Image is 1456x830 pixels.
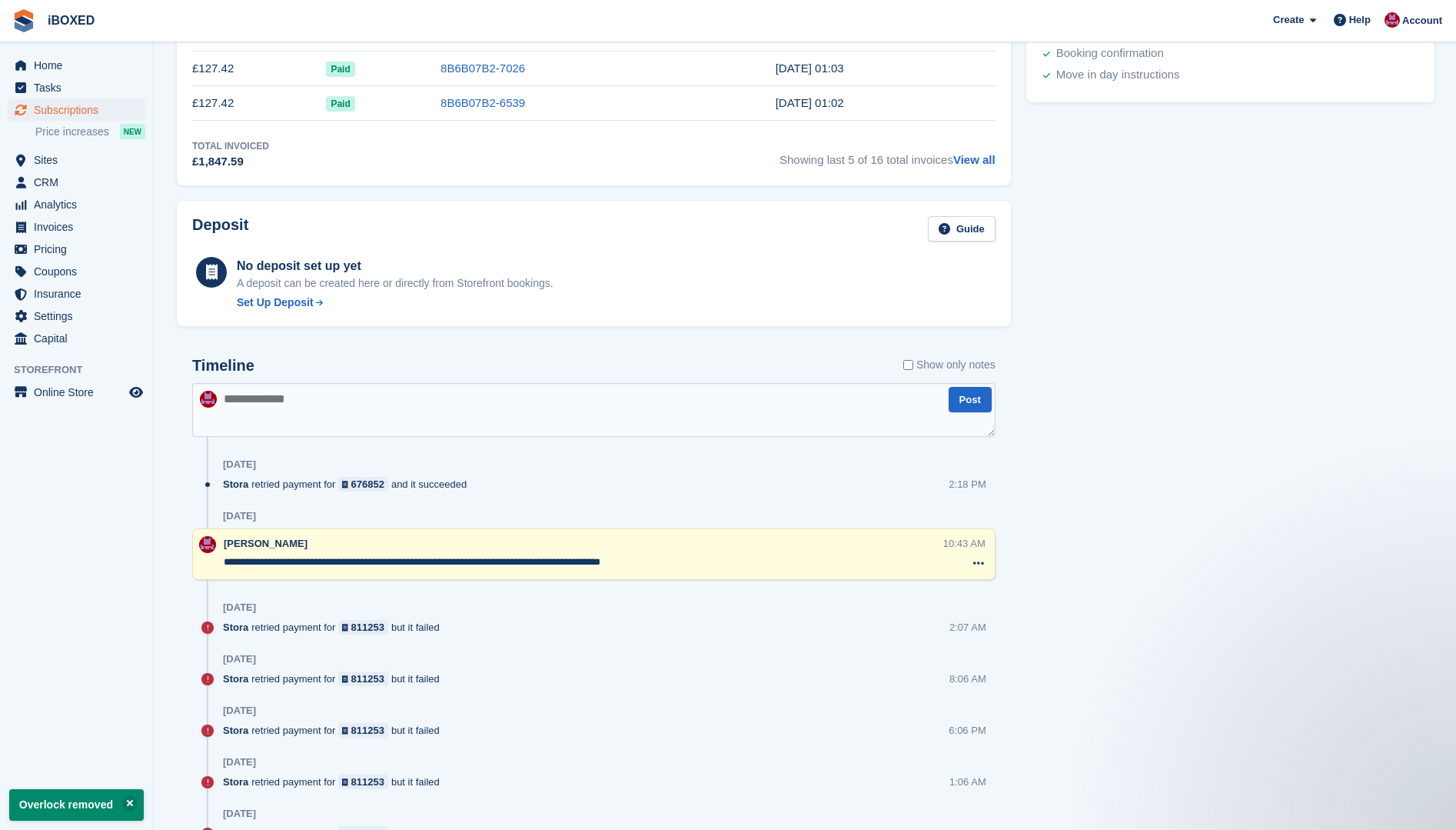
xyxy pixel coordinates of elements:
span: Home [34,55,126,76]
div: 811253 [351,723,384,738]
a: 811253 [338,723,388,738]
td: £127.42 [192,86,326,121]
div: [DATE] [223,602,256,614]
a: Guide [928,216,996,242]
div: Set Up Deposit [237,295,314,311]
a: Preview store [127,383,145,402]
div: [DATE] [223,458,256,471]
a: menu [8,194,145,215]
div: No deposit set up yet [237,257,553,275]
span: CRM [34,172,126,193]
input: Show only notes [903,357,913,373]
a: 8B6B07B2-7026 [440,62,525,75]
div: 676852 [351,477,384,492]
a: 811253 [338,672,388,686]
div: retried payment for but it failed [223,775,447,789]
span: Account [1402,13,1442,28]
a: iBOXED [42,8,101,33]
span: Sites [34,149,126,171]
div: [DATE] [223,653,256,665]
span: Stora [223,620,248,635]
a: menu [8,172,145,193]
p: A deposit can be created here or directly from Storefront bookings. [237,275,553,292]
div: 811253 [351,672,384,686]
a: Set Up Deposit [237,295,553,311]
span: Coupons [34,261,126,282]
div: 811253 [351,620,384,635]
span: Showing last 5 of 16 total invoices [780,139,996,171]
span: [PERSON_NAME] [224,538,307,549]
a: menu [8,382,145,403]
span: Invoices [34,216,126,238]
div: £1,847.59 [192,153,269,171]
div: retried payment for but it failed [223,723,447,738]
span: Stora [223,775,248,789]
a: menu [8,55,145,76]
a: menu [8,216,145,238]
div: [DATE] [223,756,256,768]
div: [DATE] [223,705,256,717]
span: Subscriptions [34,99,126,121]
a: menu [8,261,145,282]
span: Tasks [34,77,126,98]
a: 676852 [338,477,388,492]
div: 2:18 PM [949,477,986,492]
span: Pricing [34,238,126,260]
td: £127.42 [192,52,326,86]
img: Amanda Forder [200,391,217,408]
a: 8B6B07B2-6539 [440,96,525,109]
span: Paid [326,96,354,112]
div: 6:06 PM [949,723,986,738]
span: Insurance [34,283,126,305]
a: menu [8,238,145,260]
div: 811253 [351,775,384,789]
div: 1:06 AM [949,775,986,789]
span: Stora [223,723,248,738]
time: 2025-06-05 00:03:01 UTC [776,62,844,75]
h2: Timeline [192,357,254,375]
a: menu [8,77,145,98]
div: 8:06 AM [949,672,986,686]
div: [DATE] [223,808,256,820]
span: Help [1349,12,1371,28]
label: Show only notes [903,357,996,373]
span: Stora [223,672,248,686]
div: 2:07 AM [949,620,986,635]
a: 811253 [338,775,388,789]
div: [DATE] [223,510,256,522]
span: Capital [34,328,126,349]
a: Price increases NEW [35,123,145,140]
h2: Deposit [192,216,248,242]
span: Stora [223,477,248,492]
div: Move in day instructions [1056,66,1180,85]
a: menu [8,283,145,305]
a: menu [8,328,145,349]
div: NEW [120,124,145,139]
a: 811253 [338,620,388,635]
div: Booking confirmation [1056,45,1164,63]
a: menu [8,305,145,327]
span: Price increases [35,125,109,139]
a: menu [8,99,145,121]
a: View all [953,153,996,166]
img: stora-icon-8386f47178a22dfd0bd8f6a31ec36ba5ce8667c1dd55bd0f319d3a0aa187defe.svg [12,9,35,32]
img: Amanda Forder [1385,12,1400,28]
p: Overlock removed [9,789,144,821]
div: retried payment for and it succeeded [223,477,474,492]
img: Amanda Forder [199,536,216,553]
a: menu [8,149,145,171]
span: Online Store [34,382,126,403]
span: Create [1273,12,1304,28]
span: Storefront [14,362,153,378]
div: 10:43 AM [943,536,986,551]
span: Paid [326,62,354,77]
button: Post [949,387,992,412]
div: retried payment for but it failed [223,672,447,686]
span: Settings [34,305,126,327]
div: retried payment for but it failed [223,620,447,635]
div: Total Invoiced [192,139,269,153]
time: 2025-05-05 00:02:05 UTC [776,96,844,109]
span: Analytics [34,194,126,215]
